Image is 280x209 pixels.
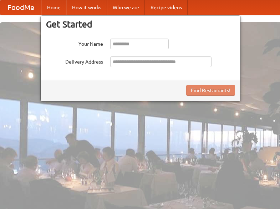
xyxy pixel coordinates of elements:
[186,85,235,96] button: Find Restaurants!
[46,56,103,65] label: Delivery Address
[46,39,103,48] label: Your Name
[41,0,66,15] a: Home
[107,0,145,15] a: Who we are
[46,19,235,30] h3: Get Started
[66,0,107,15] a: How it works
[145,0,188,15] a: Recipe videos
[0,0,41,15] a: FoodMe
